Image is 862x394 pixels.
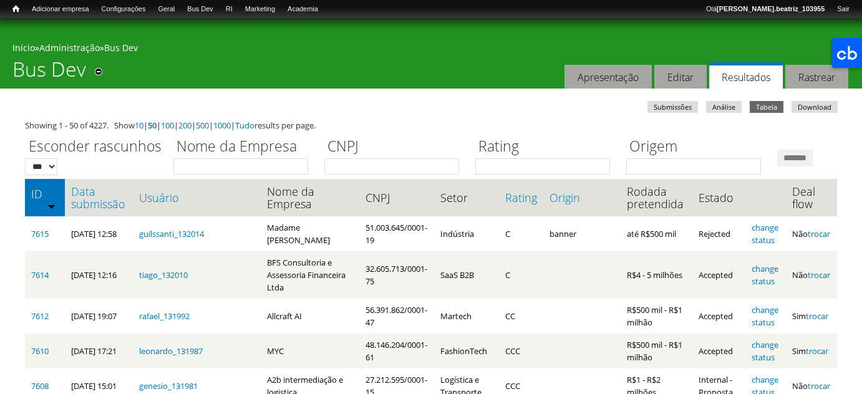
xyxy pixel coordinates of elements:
a: Resultados [709,62,783,89]
td: [DATE] 19:07 [65,299,133,334]
strong: [PERSON_NAME].beatriz_103955 [717,5,825,12]
img: ordem crescente [47,202,56,210]
td: R$4 - 5 milhões [621,251,692,299]
td: Não [786,216,837,251]
td: Allcraft AI [261,299,359,334]
a: Geral [152,3,181,16]
a: Análise [706,101,742,113]
td: [DATE] 12:16 [65,251,133,299]
a: Download [792,101,838,113]
td: C [499,216,543,251]
td: 48.146.204/0001-61 [359,334,434,368]
a: genesio_131981 [139,380,198,392]
a: Bus Dev [104,42,138,54]
td: Madame [PERSON_NAME] [261,216,359,251]
td: até R$500 mil [621,216,692,251]
th: Setor [434,179,499,216]
th: CNPJ [359,179,434,216]
a: Início [6,3,26,15]
td: FashionTech [434,334,499,368]
a: 7614 [31,269,49,281]
a: Academia [281,3,324,16]
td: Sim [786,299,837,334]
td: R$500 mil - R$1 milhão [621,334,692,368]
a: Início [12,42,35,54]
a: leonardo_131987 [139,345,203,357]
a: Submissões [647,101,698,113]
a: RI [220,3,239,16]
a: Editar [654,65,707,89]
h1: Bus Dev [12,57,86,89]
a: guilssanti_132014 [139,228,204,239]
th: Nome da Empresa [261,179,359,216]
a: Tabela [750,101,783,113]
td: Não [786,251,837,299]
a: Adicionar empresa [26,3,95,16]
a: trocar [808,269,830,281]
a: 7615 [31,228,49,239]
td: 56.391.862/0001-47 [359,299,434,334]
label: Esconder rascunhos [25,136,165,158]
td: R$500 mil - R$1 milhão [621,299,692,334]
a: Data submissão [71,185,127,210]
a: 50 [148,120,157,131]
a: tiago_132010 [139,269,188,281]
td: CC [499,299,543,334]
a: trocar [806,310,828,322]
th: Estado [692,179,746,216]
td: [DATE] 12:58 [65,216,133,251]
label: Origem [626,136,769,158]
a: 200 [178,120,191,131]
a: Tudo [235,120,254,131]
a: change status [752,263,778,287]
a: 10 [135,120,143,131]
label: CNPJ [324,136,467,158]
a: trocar [808,228,830,239]
a: Apresentação [564,65,652,89]
td: Accepted [692,334,746,368]
a: Rating [505,191,537,204]
td: banner [543,216,621,251]
a: Olá[PERSON_NAME].beatriz_103955 [700,3,831,16]
td: Indústria [434,216,499,251]
td: C [499,251,543,299]
td: 32.605.713/0001-75 [359,251,434,299]
a: Origin [550,191,614,204]
td: Rejected [692,216,746,251]
a: Sair [831,3,856,16]
td: Accepted [692,251,746,299]
a: Bus Dev [181,3,220,16]
a: ID [31,188,59,200]
td: [DATE] 17:21 [65,334,133,368]
a: 7612 [31,310,49,322]
th: Deal flow [786,179,837,216]
a: Usuário [139,191,254,204]
td: BFS Consultoria e Assessoria Financeira Ltda [261,251,359,299]
a: trocar [808,380,830,392]
a: 7610 [31,345,49,357]
th: Rodada pretendida [621,179,692,216]
a: Configurações [95,3,152,16]
a: change status [752,304,778,328]
td: 51.003.645/0001-19 [359,216,434,251]
span: Início [12,4,19,13]
a: trocar [806,345,828,357]
td: SaaS B2B [434,251,499,299]
a: Marketing [239,3,281,16]
td: Accepted [692,299,746,334]
td: MYC [261,334,359,368]
label: Rating [475,136,618,158]
a: rafael_131992 [139,310,190,322]
a: change status [752,222,778,246]
a: 500 [196,120,209,131]
td: Sim [786,334,837,368]
td: CCC [499,334,543,368]
td: Martech [434,299,499,334]
a: change status [752,339,778,363]
label: Nome da Empresa [173,136,316,158]
a: 100 [161,120,174,131]
a: Rastrear [785,65,848,89]
a: 7608 [31,380,49,392]
a: 1000 [213,120,231,131]
div: Showing 1 - 50 of 4227. Show | | | | | | results per page. [25,119,837,132]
